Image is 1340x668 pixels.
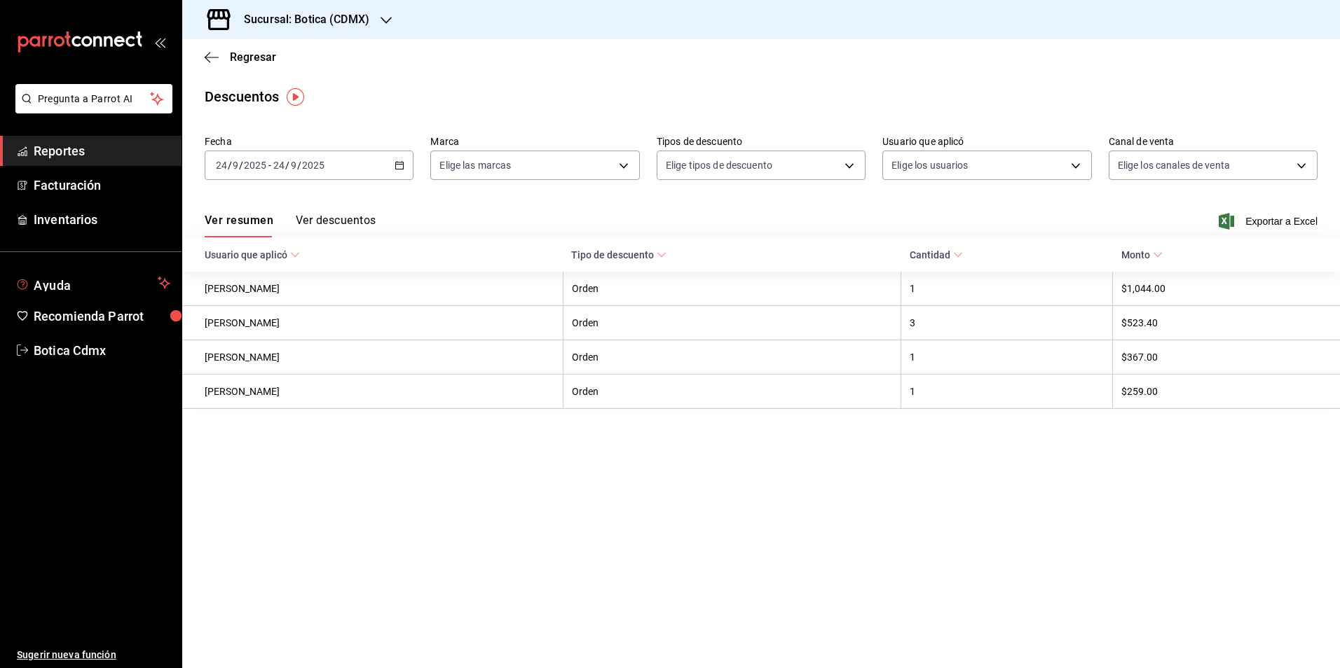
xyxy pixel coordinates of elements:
[1113,340,1340,375] th: $367.00
[34,210,170,229] span: Inventarios
[154,36,165,48] button: open_drawer_menu
[34,307,170,326] span: Recomienda Parrot
[233,11,369,28] h3: Sucursal: Botica (CDMX)
[297,160,301,171] span: /
[910,249,963,260] span: Cantidad
[232,160,239,171] input: --
[891,158,968,172] span: Elige los usuarios
[439,158,511,172] span: Elige las marcas
[901,272,1113,306] th: 1
[901,375,1113,409] th: 1
[901,306,1113,340] th: 3
[38,92,151,106] span: Pregunta a Parrot AI
[34,176,170,195] span: Facturación
[1109,137,1318,146] label: Canal de venta
[1222,213,1318,230] button: Exportar a Excel
[563,375,901,409] th: Orden
[287,88,304,106] img: Tooltip marker
[182,272,563,306] th: [PERSON_NAME]
[290,160,297,171] input: --
[182,340,563,375] th: [PERSON_NAME]
[239,160,243,171] span: /
[901,340,1113,375] th: 1
[34,274,152,291] span: Ayuda
[430,137,639,146] label: Marca
[1113,272,1340,306] th: $1,044.00
[1121,249,1163,260] span: Monto
[205,249,300,260] span: Usuario que aplicó
[296,214,376,237] button: Ver descuentos
[1118,158,1230,172] span: Elige los canales de venta
[563,340,901,375] th: Orden
[205,50,276,64] button: Regresar
[228,160,232,171] span: /
[285,160,289,171] span: /
[230,50,276,64] span: Regresar
[182,306,563,340] th: [PERSON_NAME]
[34,341,170,360] span: Botica Cdmx
[273,160,285,171] input: --
[571,249,666,260] span: Tipo de descuento
[882,137,1091,146] label: Usuario que aplicó
[15,84,172,113] button: Pregunta a Parrot AI
[268,160,271,171] span: -
[10,102,172,116] a: Pregunta a Parrot AI
[205,137,413,146] label: Fecha
[205,86,279,107] div: Descuentos
[205,214,273,237] button: Ver resumen
[243,160,267,171] input: ----
[215,160,228,171] input: --
[182,375,563,409] th: [PERSON_NAME]
[34,141,170,160] span: Reportes
[205,214,376,237] div: navigation tabs
[563,272,901,306] th: Orden
[301,160,325,171] input: ----
[563,306,901,340] th: Orden
[657,137,866,146] label: Tipos de descuento
[1113,375,1340,409] th: $259.00
[1113,306,1340,340] th: $523.40
[17,648,170,662] span: Sugerir nueva función
[666,158,772,172] span: Elige tipos de descuento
